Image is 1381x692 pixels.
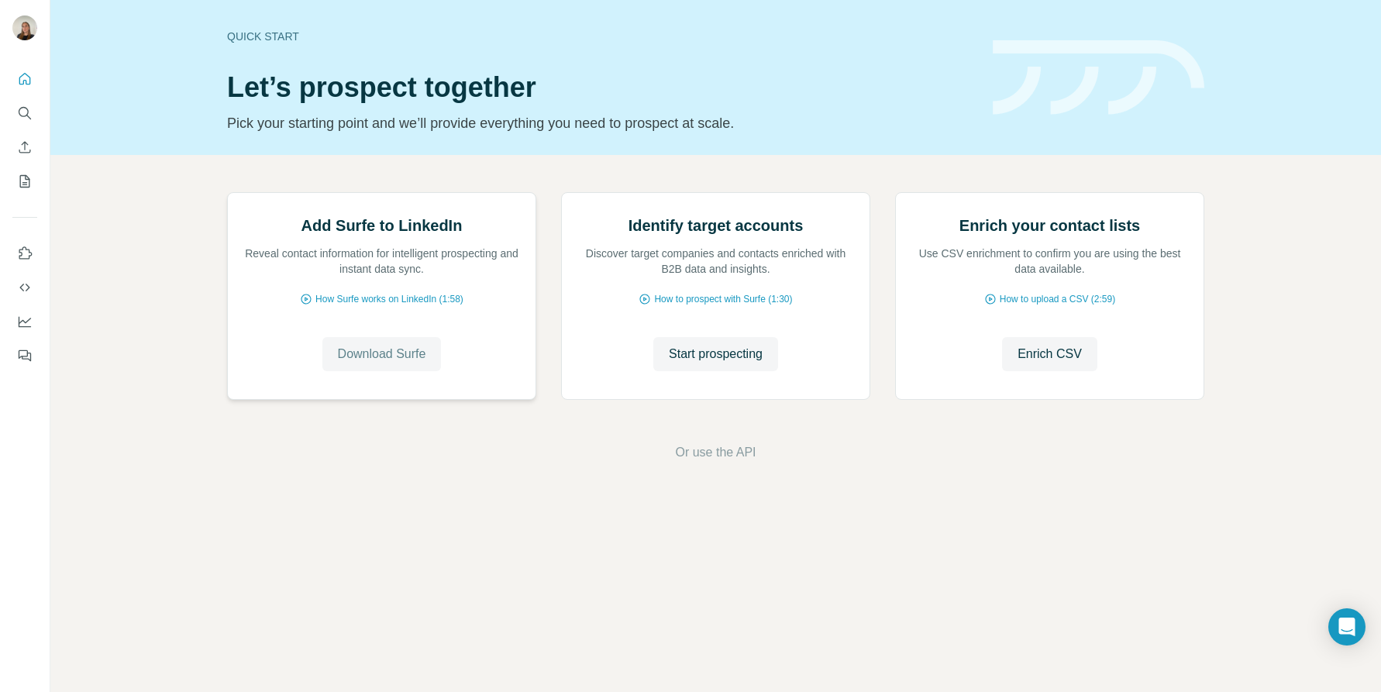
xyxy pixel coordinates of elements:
button: Dashboard [12,308,37,336]
button: Quick start [12,65,37,93]
div: Open Intercom Messenger [1328,608,1366,646]
span: Download Surfe [338,345,426,363]
p: Use CSV enrichment to confirm you are using the best data available. [911,246,1188,277]
p: Pick your starting point and we’ll provide everything you need to prospect at scale. [227,112,974,134]
button: Feedback [12,342,37,370]
p: Reveal contact information for intelligent prospecting and instant data sync. [243,246,520,277]
h2: Enrich your contact lists [959,215,1140,236]
img: banner [993,40,1204,115]
button: Use Surfe on LinkedIn [12,239,37,267]
button: Or use the API [675,443,756,462]
span: How to prospect with Surfe (1:30) [654,292,792,306]
span: How Surfe works on LinkedIn (1:58) [315,292,463,306]
h1: Let’s prospect together [227,72,974,103]
button: My lists [12,167,37,195]
button: Use Surfe API [12,274,37,301]
h2: Add Surfe to LinkedIn [301,215,463,236]
p: Discover target companies and contacts enriched with B2B data and insights. [577,246,854,277]
img: Avatar [12,15,37,40]
div: Quick start [227,29,974,44]
button: Enrich CSV [1002,337,1097,371]
span: How to upload a CSV (2:59) [1000,292,1115,306]
span: Start prospecting [669,345,763,363]
button: Start prospecting [653,337,778,371]
h2: Identify target accounts [629,215,804,236]
button: Enrich CSV [12,133,37,161]
button: Search [12,99,37,127]
button: Download Surfe [322,337,442,371]
span: Enrich CSV [1018,345,1082,363]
